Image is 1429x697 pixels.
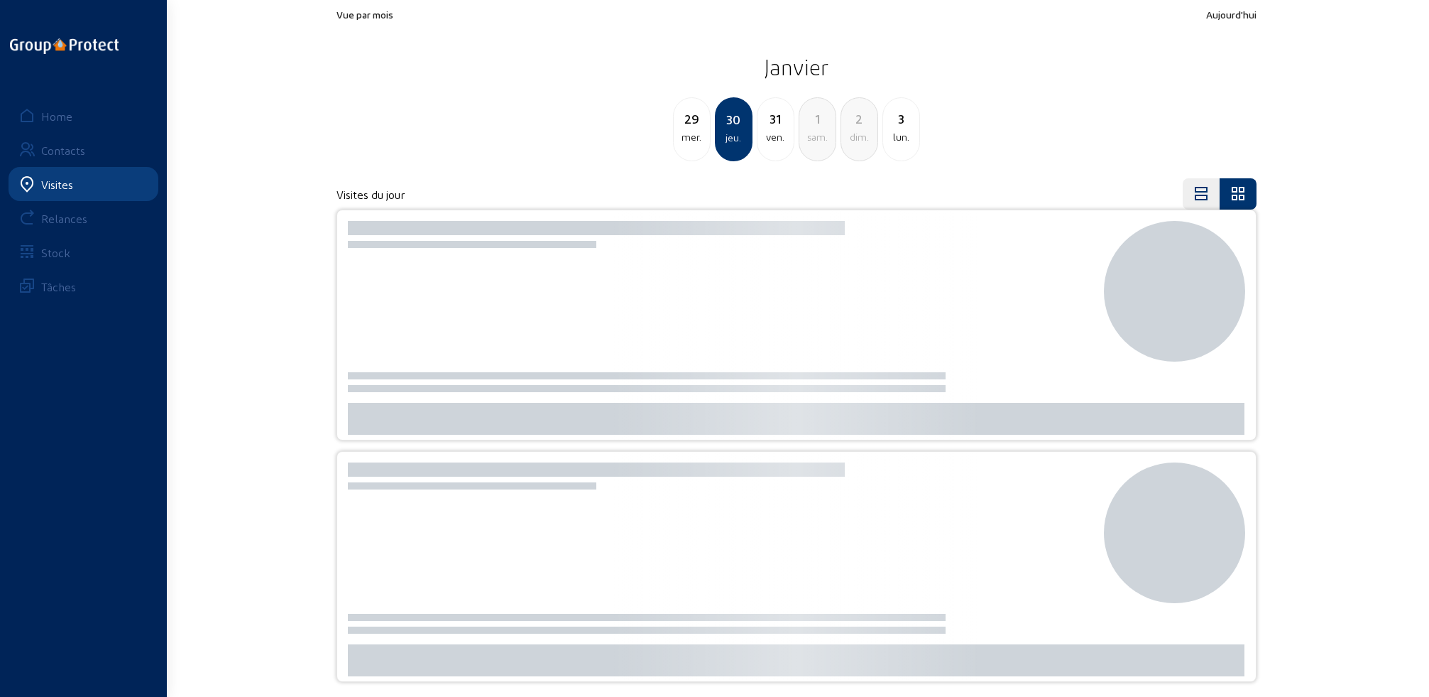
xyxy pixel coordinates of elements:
a: Contacts [9,133,158,167]
div: dim. [841,129,877,146]
div: Relances [41,212,87,225]
div: 29 [674,109,710,129]
div: 31 [757,109,794,129]
div: Stock [41,246,70,259]
a: Tâches [9,269,158,303]
div: sam. [799,129,836,146]
div: lun. [883,129,919,146]
div: mer. [674,129,710,146]
div: 3 [883,109,919,129]
a: Home [9,99,158,133]
div: 2 [841,109,877,129]
div: Tâches [41,280,76,293]
div: 1 [799,109,836,129]
a: Relances [9,201,158,235]
div: Contacts [41,144,85,157]
h4: Visites du jour [336,188,405,201]
span: Vue par mois [336,9,393,21]
div: ven. [757,129,794,146]
span: Aujourd'hui [1206,9,1256,21]
a: Stock [9,235,158,269]
h2: Janvier [336,49,1256,85]
img: logo-oneline.png [10,38,119,54]
div: 30 [716,109,751,129]
div: Visites [41,178,73,191]
div: Home [41,109,72,123]
a: Visites [9,167,158,201]
div: jeu. [716,129,751,146]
